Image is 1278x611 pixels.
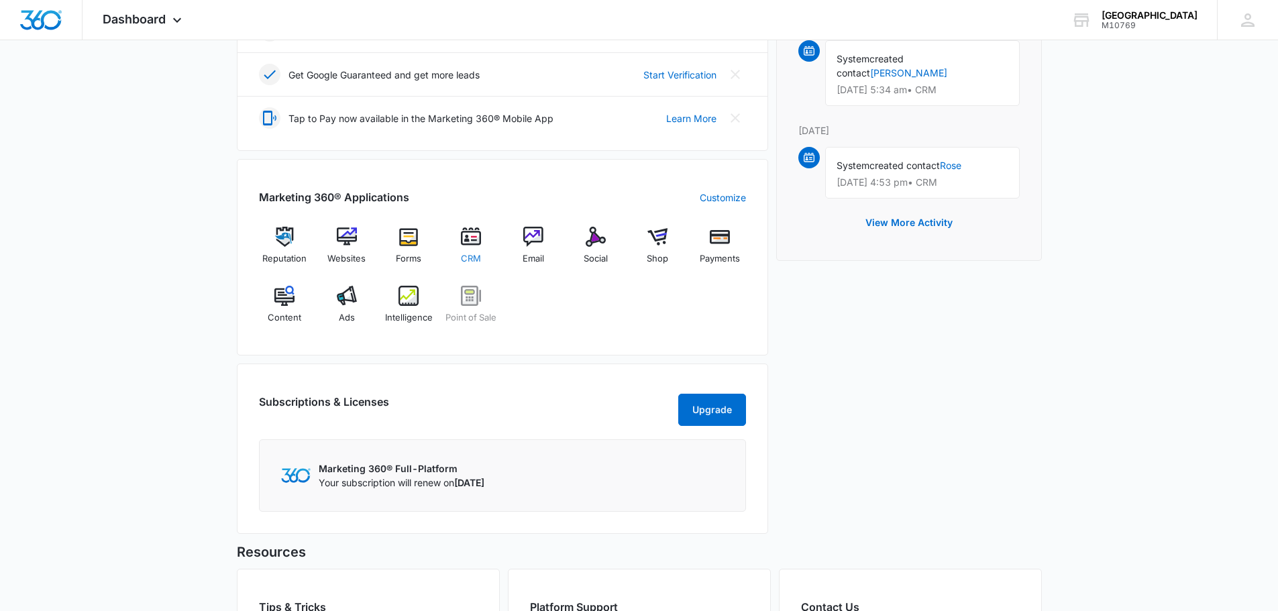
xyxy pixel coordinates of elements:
div: account id [1102,21,1197,30]
span: Forms [396,252,421,266]
p: Marketing 360® Full-Platform [319,461,484,476]
a: Email [508,227,560,275]
a: Intelligence [383,286,435,334]
a: Learn More [666,111,716,125]
a: Ads [321,286,372,334]
a: Social [570,227,621,275]
p: Get Google Guaranteed and get more leads [288,68,480,82]
span: CRM [461,252,481,266]
a: Point of Sale [445,286,497,334]
h5: Resources [237,542,1042,562]
span: Point of Sale [445,311,496,325]
a: Payments [694,227,746,275]
p: [DATE] [798,123,1020,137]
span: System [837,160,869,171]
a: Forms [383,227,435,275]
p: [DATE] 4:53 pm • CRM [837,178,1008,187]
button: Upgrade [678,394,746,426]
a: CRM [445,227,497,275]
button: View More Activity [852,207,966,239]
span: Reputation [262,252,307,266]
span: Email [523,252,544,266]
a: Content [259,286,311,334]
div: account name [1102,10,1197,21]
h2: Subscriptions & Licenses [259,394,389,421]
span: created contact [869,160,940,171]
a: Websites [321,227,372,275]
span: Ads [339,311,355,325]
span: created contact [837,53,904,78]
span: System [837,53,869,64]
span: Payments [700,252,740,266]
a: Rose [940,160,961,171]
p: Tap to Pay now available in the Marketing 360® Mobile App [288,111,553,125]
span: Websites [327,252,366,266]
a: Shop [632,227,684,275]
span: Dashboard [103,12,166,26]
span: Shop [647,252,668,266]
h2: Marketing 360® Applications [259,189,409,205]
a: Customize [700,190,746,205]
a: Reputation [259,227,311,275]
a: [PERSON_NAME] [870,67,947,78]
span: Social [584,252,608,266]
p: [DATE] 5:34 am • CRM [837,85,1008,95]
span: Content [268,311,301,325]
button: Close [725,64,746,85]
span: Intelligence [385,311,433,325]
img: Marketing 360 Logo [281,468,311,482]
a: Start Verification [643,68,716,82]
span: [DATE] [454,477,484,488]
p: Your subscription will renew on [319,476,484,490]
button: Close [725,107,746,129]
